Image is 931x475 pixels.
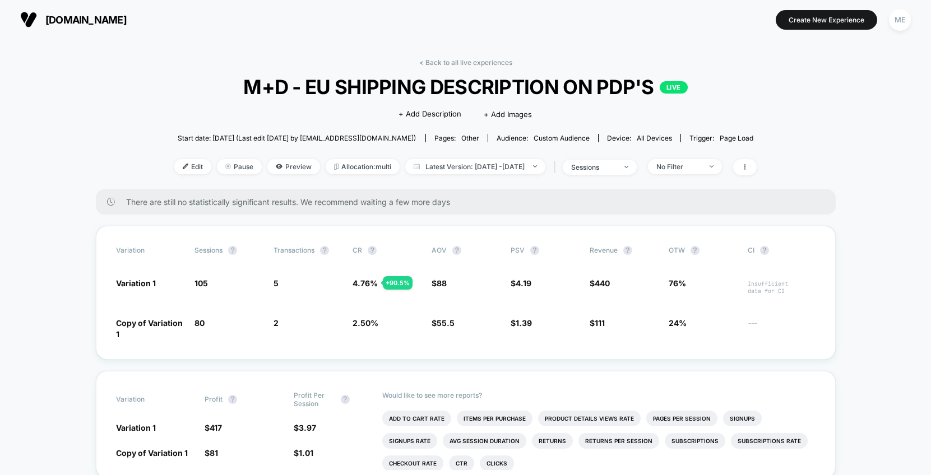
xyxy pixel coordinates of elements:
span: M+D - EU SHIPPING DESCRIPTION ON PDP'S [203,75,728,99]
span: | [551,159,563,175]
li: Items Per Purchase [457,411,532,426]
span: 440 [595,278,610,288]
li: Avg Session Duration [443,433,526,449]
button: ? [623,246,632,255]
span: [DOMAIN_NAME] [45,14,127,26]
p: LIVE [660,81,688,94]
img: rebalance [334,164,339,170]
span: OTW [669,246,730,255]
span: 1.39 [516,318,532,328]
span: Custom Audience [534,134,590,142]
li: Subscriptions Rate [731,433,808,449]
span: $ [294,423,316,432]
span: other [461,134,479,142]
span: Revenue [590,246,618,254]
button: [DOMAIN_NAME] [17,11,130,29]
span: Sessions [194,246,223,254]
span: all devices [637,134,672,142]
li: Signups [723,411,762,426]
span: 4.76 % [353,278,378,288]
span: 1.01 [299,448,313,458]
div: ME [889,9,911,31]
li: Checkout Rate [382,455,443,471]
span: 80 [194,318,205,328]
span: 2.50 % [353,318,378,328]
img: end [710,165,714,167]
li: Product Details Views Rate [538,411,641,426]
span: Allocation: multi [326,159,400,174]
span: 55.5 [437,318,455,328]
div: No Filter [656,162,701,171]
span: PSV [511,246,525,254]
a: < Back to all live experiences [419,58,512,67]
p: Would like to see more reports? [382,391,816,399]
span: 88 [437,278,447,288]
span: Copy of Variation 1 [116,448,188,458]
span: Variation [116,246,178,255]
span: Profit [205,395,223,403]
button: ? [341,395,350,404]
span: 3.97 [299,423,316,432]
span: $ [294,448,313,458]
span: 4.19 [516,278,531,288]
span: $ [205,448,218,458]
button: ? [530,246,539,255]
button: ? [228,395,237,404]
span: Pause [217,159,262,174]
span: Start date: [DATE] (Last edit [DATE] by [EMAIL_ADDRESS][DOMAIN_NAME]) [178,134,416,142]
span: Copy of Variation 1 [116,318,183,339]
div: Trigger: [689,134,753,142]
div: Pages: [434,134,479,142]
li: Subscriptions [665,433,725,449]
li: Signups Rate [382,433,437,449]
span: 5 [274,278,279,288]
span: $ [511,278,531,288]
span: 2 [274,318,279,328]
span: Latest Version: [DATE] - [DATE] [405,159,545,174]
span: Insufficient data for CI [748,280,816,295]
span: $ [590,278,610,288]
span: Profit Per Session [294,391,335,408]
span: Preview [267,159,320,174]
span: There are still no statistically significant results. We recommend waiting a few more days [126,197,813,207]
span: 105 [194,278,208,288]
li: Returns [532,433,573,449]
span: $ [590,318,605,328]
div: + 90.5 % [383,276,413,290]
span: Transactions [274,246,314,254]
span: Variation 1 [116,278,156,288]
li: Pages Per Session [646,411,717,426]
button: ? [228,246,237,255]
span: Variation [116,391,178,408]
img: Visually logo [20,11,37,28]
li: Add To Cart Rate [382,411,451,426]
span: AOV [432,246,447,254]
span: + Add Images [484,110,532,119]
button: ? [760,246,769,255]
button: ? [320,246,329,255]
span: 81 [210,448,218,458]
button: ? [368,246,377,255]
span: Device: [598,134,680,142]
img: end [533,165,537,167]
img: end [624,166,628,168]
div: sessions [571,163,616,171]
img: end [225,164,231,169]
span: --- [748,320,816,339]
span: $ [432,278,447,288]
button: ? [452,246,461,255]
button: ME [886,8,914,31]
span: Edit [174,159,211,174]
span: $ [432,318,455,328]
span: CI [748,246,809,255]
div: Audience: [497,134,590,142]
span: 24% [669,318,687,328]
span: 417 [210,423,222,432]
span: Page Load [720,134,753,142]
img: edit [183,164,188,169]
span: $ [205,423,222,432]
button: Create New Experience [776,10,877,30]
span: 76% [669,278,686,288]
span: CR [353,246,362,254]
li: Ctr [449,455,474,471]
